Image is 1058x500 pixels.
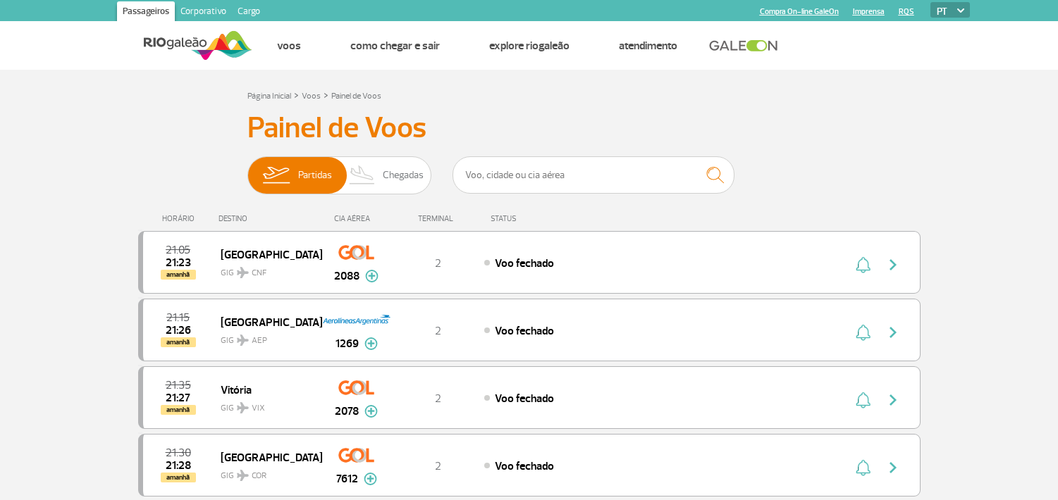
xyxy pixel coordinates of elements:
img: seta-direita-painel-voo.svg [885,459,902,476]
a: Passageiros [117,1,175,24]
a: Voos [302,91,321,101]
img: sino-painel-voo.svg [856,392,871,408]
a: Explore RIOgaleão [489,39,570,53]
img: sino-painel-voo.svg [856,459,871,476]
h3: Painel de Voos [247,111,811,146]
img: mais-info-painel-voo.svg [364,405,378,418]
span: 2078 [335,403,359,420]
a: Como chegar e sair [350,39,440,53]
span: 2025-08-25 21:26:00 [166,325,191,335]
span: Chegadas [383,157,424,194]
span: [GEOGRAPHIC_DATA] [221,245,311,263]
a: Imprensa [853,7,885,16]
img: mais-info-painel-voo.svg [364,473,377,485]
a: Atendimento [619,39,677,53]
img: destiny_airplane.svg [237,470,249,481]
span: GIG [221,259,311,280]
span: amanhã [161,473,196,482]
span: Voo fechado [495,459,554,473]
span: 2 [435,392,441,406]
span: 2025-08-25 21:35:00 [166,380,191,390]
span: [GEOGRAPHIC_DATA] [221,313,311,331]
img: sino-painel-voo.svg [856,324,871,341]
a: > [324,87,328,103]
img: sino-painel-voo.svg [856,256,871,273]
img: seta-direita-painel-voo.svg [885,392,902,408]
span: 2025-08-25 21:27:20 [166,393,190,403]
img: seta-direita-painel-voo.svg [885,256,902,273]
span: Voo fechado [495,256,554,270]
a: Painel de Voos [331,91,381,101]
span: 1269 [336,335,359,352]
span: 2025-08-25 21:23:00 [166,258,191,268]
span: amanhã [161,337,196,347]
span: 2088 [334,268,359,285]
span: 2025-08-25 21:30:00 [166,448,191,458]
a: Voos [277,39,301,53]
span: 2 [435,459,441,473]
span: VIX [252,402,265,415]
span: 2025-08-25 21:28:28 [166,461,191,470]
span: AEP [252,335,267,347]
div: STATUS [484,214,598,223]
img: destiny_airplane.svg [237,402,249,413]
span: 2 [435,324,441,338]
span: Partidas [298,157,332,194]
img: destiny_airplane.svg [237,267,249,278]
span: GIG [221,462,311,482]
span: 2025-08-25 21:15:00 [166,313,190,323]
span: Voo fechado [495,324,554,338]
div: DESTINO [219,214,321,223]
a: Página Inicial [247,91,291,101]
span: GIG [221,394,311,415]
div: TERMINAL [392,214,484,223]
input: Voo, cidade ou cia aérea [453,156,734,194]
a: Cargo [232,1,266,24]
img: mais-info-painel-voo.svg [365,270,379,282]
span: GIG [221,327,311,347]
span: Vitória [221,380,311,399]
a: Compra On-line GaleOn [760,7,839,16]
img: seta-direita-painel-voo.svg [885,324,902,341]
span: amanhã [161,405,196,415]
a: > [294,87,299,103]
span: CNF [252,267,266,280]
img: slider-embarque [254,157,298,194]
img: slider-desembarque [342,157,383,194]
span: 2 [435,256,441,270]
span: COR [252,470,266,482]
a: RQS [899,7,914,16]
img: destiny_airplane.svg [237,335,249,346]
div: CIA AÉREA [321,214,392,223]
span: [GEOGRAPHIC_DATA] [221,448,311,466]
a: Corporativo [175,1,232,24]
div: HORÁRIO [142,214,219,223]
span: amanhã [161,270,196,280]
span: 2025-08-25 21:05:00 [166,245,190,255]
span: Voo fechado [495,392,554,406]
span: 7612 [336,470,358,487]
img: mais-info-painel-voo.svg [364,337,378,350]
